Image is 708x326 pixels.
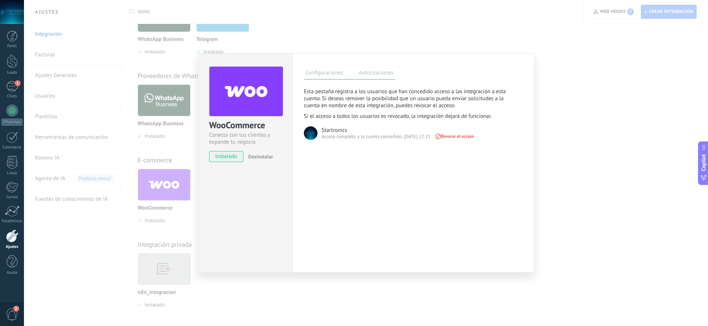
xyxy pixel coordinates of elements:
[1,145,23,150] div: Calendario
[1,171,23,176] div: Listas
[434,134,474,139] span: Revocar el acceso
[245,151,273,162] button: Desinstalar
[322,127,347,134] div: Startronics
[209,151,243,162] span: instalado
[1,44,23,49] div: Panel
[1,270,23,275] div: Ayuda
[304,113,510,120] p: Si el acceso a todos los usuarios es revocado, la integración dejará de funcionar.
[304,69,345,79] label: Configuraciones
[1,94,23,99] div: Chats
[209,67,283,116] img: logo_main.png
[357,69,395,79] label: Autorizaciones
[15,80,21,86] span: 1
[700,154,707,171] span: Copilot
[1,119,22,126] div: WhatsApp
[304,88,510,109] p: Esta pestaña registra a los usuarios que han concedido acceso a las integración a esta cuenta. Si...
[1,195,23,200] div: Correo
[13,306,19,312] span: 3
[1,70,23,75] div: Leads
[322,133,430,140] div: Acceso completo a la cuenta concedido: [DATE] 22:23
[209,132,282,146] div: Conecta con tus clientes y expande tu negocio
[248,153,273,160] span: Desinstalar
[1,219,23,224] div: Estadísticas
[1,245,23,249] div: Ajustes
[209,119,282,132] div: WooCommerce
